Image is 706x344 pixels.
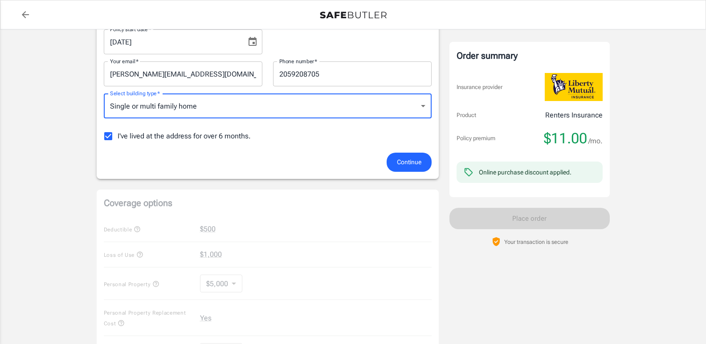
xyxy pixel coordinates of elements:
span: /mo. [588,135,603,147]
img: Liberty Mutual [545,73,603,101]
button: Continue [387,153,432,172]
input: Enter email [104,61,262,86]
button: Choose date, selected date is Sep 13, 2025 [244,33,261,51]
div: Order summary [457,49,603,62]
span: Continue [397,157,421,168]
input: MM/DD/YYYY [104,29,240,54]
p: Insurance provider [457,83,502,92]
input: Enter number [273,61,432,86]
div: Single or multi family home [104,93,432,118]
p: Your transaction is secure [504,238,568,246]
p: Policy premium [457,134,495,143]
a: back to quotes [16,6,34,24]
label: Phone number [279,57,317,65]
span: $11.00 [544,130,587,147]
label: Select building type [110,89,160,97]
span: I've lived at the address for over 6 months. [118,131,251,142]
p: Renters Insurance [545,110,603,121]
label: Your email [110,57,139,65]
p: Product [457,111,476,120]
img: Back to quotes [320,12,387,19]
div: Online purchase discount applied. [479,168,571,177]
